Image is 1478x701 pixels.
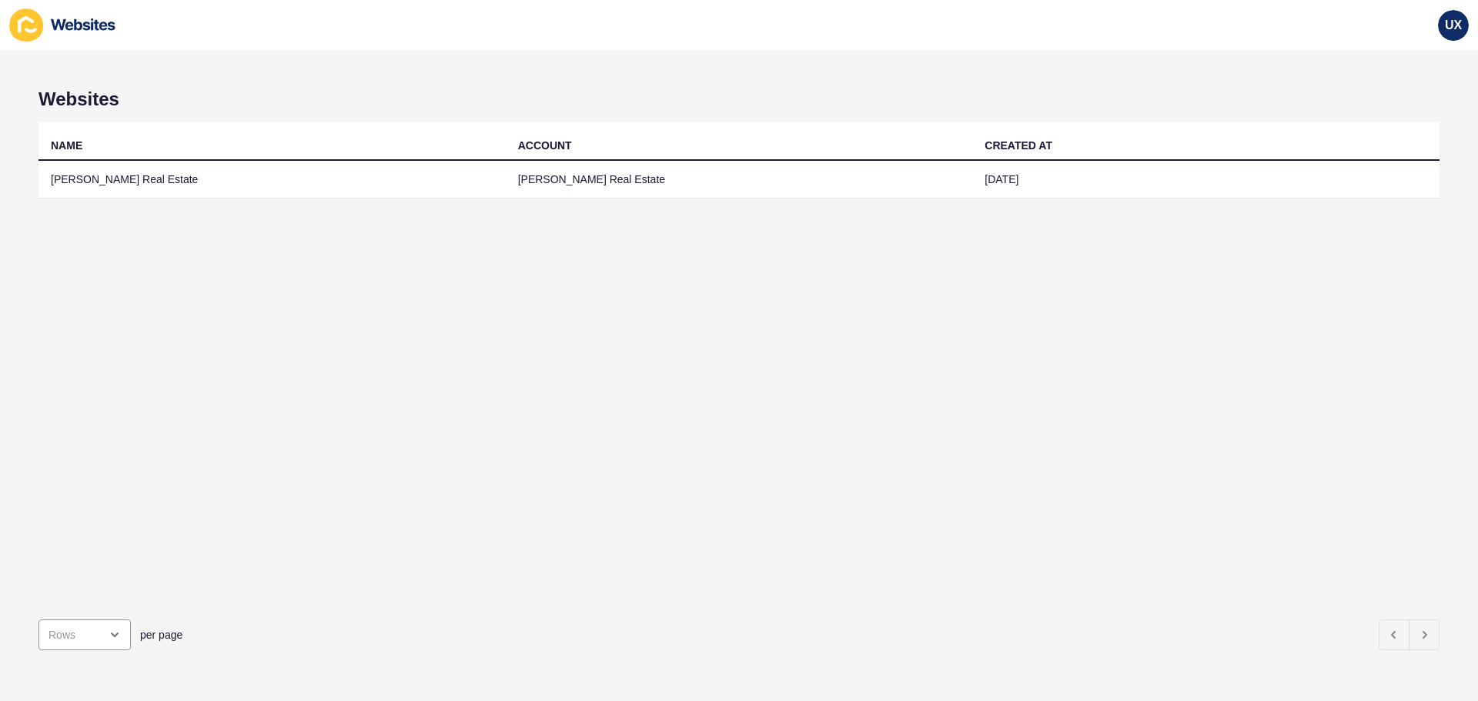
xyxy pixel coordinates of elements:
[38,88,1440,110] h1: Websites
[506,161,973,199] td: [PERSON_NAME] Real Estate
[518,138,572,153] div: ACCOUNT
[1445,18,1462,33] span: UX
[38,161,506,199] td: [PERSON_NAME] Real Estate
[140,627,182,643] span: per page
[38,619,131,650] div: open menu
[972,161,1440,199] td: [DATE]
[51,138,82,153] div: NAME
[985,138,1052,153] div: CREATED AT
